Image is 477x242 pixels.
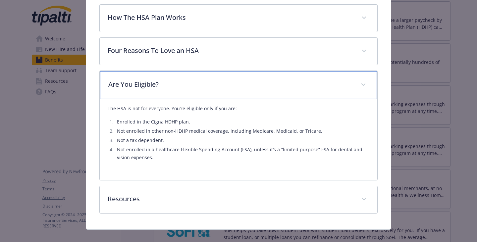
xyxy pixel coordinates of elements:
li: Enrolled in the Cigna HDHP plan. [115,118,369,126]
p: Are You Eligible? [108,79,353,89]
li: Not enrolled in other non-HDHP medical coverage, including Medicare, Medicaid, or Tricare. [115,127,369,135]
li: Not a tax dependent. [115,136,369,144]
div: Are You Eligible? [100,71,377,99]
p: Four Reasons To Love an HSA [108,46,353,56]
div: Four Reasons To Love an HSA [100,38,377,65]
p: Resources [108,194,353,204]
p: The HSA is not for everyone. You’re eligible only if you are: [108,105,369,113]
div: Are You Eligible? [100,99,377,180]
li: Not enrolled in a healthcare Flexible Spending Account (FSA), unless it’s a “limited purpose” FSA... [115,146,369,162]
div: How The HSA Plan Works [100,5,377,32]
p: How The HSA Plan Works [108,13,353,23]
div: Resources [100,186,377,213]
